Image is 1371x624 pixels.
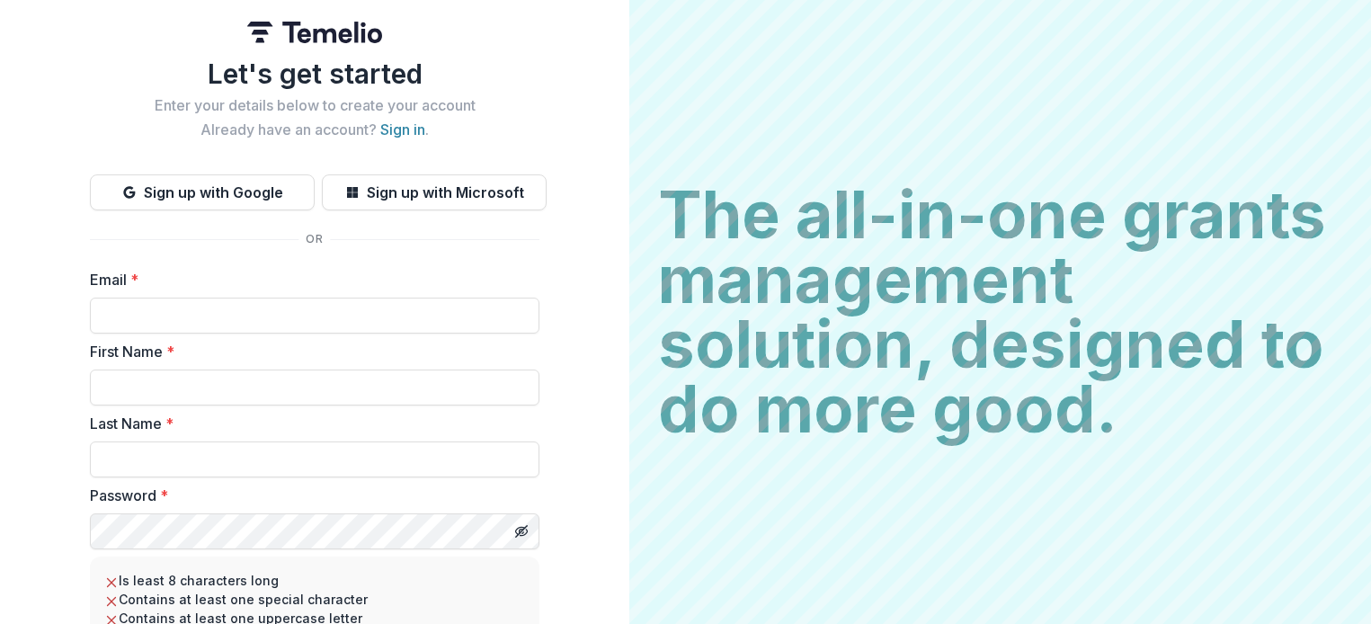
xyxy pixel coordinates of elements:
h2: Already have an account? . [90,121,539,138]
button: Toggle password visibility [507,517,536,546]
label: Email [90,269,529,290]
a: Sign in [380,120,425,138]
h1: Let's get started [90,58,539,90]
img: Temelio [247,22,382,43]
li: Is least 8 characters long [104,571,525,590]
button: Sign up with Google [90,174,315,210]
label: First Name [90,341,529,362]
h2: Enter your details below to create your account [90,97,539,114]
li: Contains at least one special character [104,590,525,609]
button: Sign up with Microsoft [322,174,547,210]
label: Last Name [90,413,529,434]
label: Password [90,485,529,506]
